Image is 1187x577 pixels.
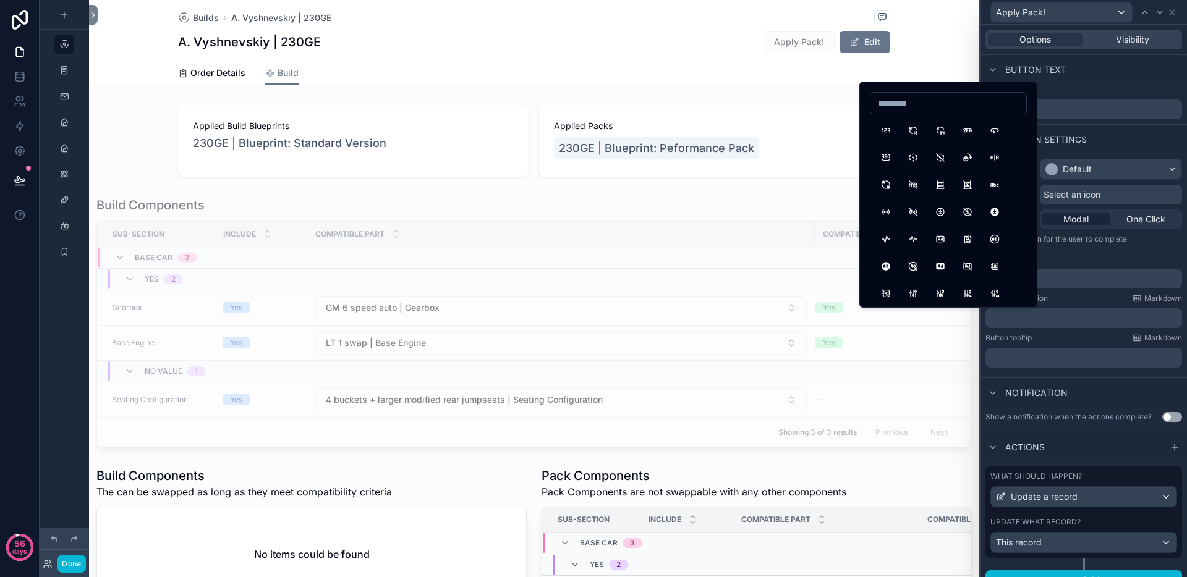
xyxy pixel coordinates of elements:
button: Abacus [929,174,951,196]
button: AdCircleFilled [875,255,897,277]
p: days [12,542,27,560]
div: Show a notification when the actions complete? [985,412,1152,422]
span: Notification [1005,387,1068,399]
button: AddressBook [984,255,1006,277]
button: AbacusOff [956,174,979,196]
button: 360 [984,119,1006,141]
button: AdjustmentsAlt [929,282,951,305]
button: AB2 [875,174,897,196]
button: This record [990,532,1177,553]
span: Builds [193,12,219,24]
div: 2 [616,560,621,570]
span: Sub-Section [558,515,610,524]
button: Edit [840,31,890,53]
button: 12Hours [902,119,924,141]
span: Actions [1005,441,1045,453]
span: Yes [145,274,159,284]
p: A form will open for the user to complete [985,234,1182,249]
button: ABOff [902,174,924,196]
button: AdFilled [929,255,951,277]
button: AdCircleOff [902,255,924,277]
button: Ad2 [956,228,979,250]
button: AccessibleOff [956,201,979,223]
a: Build [265,62,299,85]
button: 3dRotate [956,146,979,169]
div: scrollable content [985,348,1182,368]
span: Compatible? [823,229,875,239]
div: 1 [195,366,198,376]
span: Showing 3 of 3 results [778,427,857,437]
button: 123 [875,119,897,141]
button: AdjustmentsBolt [956,282,979,305]
span: One Click [1126,213,1165,225]
button: AccessPoint [875,201,897,223]
button: 2fa [956,119,979,141]
button: Abc [984,174,1006,196]
button: AccessPointOff [902,201,924,223]
a: Markdown [1132,333,1182,343]
span: Sub-Section [113,229,164,239]
button: AdCircle [984,228,1006,250]
span: Markdown [1144,333,1182,343]
span: Options [1019,33,1051,46]
div: 3 [185,253,190,263]
span: Update a record [1011,491,1078,503]
span: Base Car [135,253,172,263]
button: AccessibleOffFilled [984,201,1006,223]
div: 2 [171,274,176,284]
span: Button settings [1005,133,1087,146]
button: Ad [929,228,951,250]
span: Modal [1063,213,1089,225]
button: Adjustments [902,282,924,305]
button: Update a record [990,486,1177,507]
div: Default [1063,163,1092,175]
button: AdOff [956,255,979,277]
span: Include [649,515,681,524]
label: What should happen? [990,471,1082,481]
p: 56 [14,537,25,550]
a: A. Vyshnevskiy | 230GE [231,12,331,24]
button: 24Hours [929,119,951,141]
label: Button tooltip [985,333,1032,343]
label: Update what record? [990,517,1081,527]
h1: A. Vyshnevskiy | 230GE [178,33,321,51]
button: AddressBookOff [875,282,897,305]
button: Apply Pack! [990,2,1133,23]
button: AdjustmentsCancel [984,282,1006,305]
a: Builds [178,12,219,24]
span: Compatible part [315,229,385,239]
span: Order Details [190,67,245,79]
span: Base Car [580,538,618,548]
button: 360View [875,146,897,169]
button: 3dCubeSphereOff [929,146,951,169]
button: Accessible [929,201,951,223]
div: 3 [630,538,635,548]
span: Compatible part [741,515,810,524]
button: Activity [875,228,897,250]
button: AB [984,146,1006,169]
span: Apply Pack! [996,6,1045,19]
span: Include [223,229,256,239]
button: ActivityHeartbeat [902,228,924,250]
span: Yes [590,560,604,570]
span: Button text [1005,64,1066,76]
a: Order Details [178,62,245,86]
button: Done [57,555,85,573]
button: Default [1040,159,1182,180]
button: 3dCubeSphere [902,146,924,169]
span: Select an icon [1044,188,1100,201]
a: Markdown [1132,293,1182,303]
div: scrollable content [985,308,1182,328]
span: Build [278,67,299,79]
span: Visibility [1116,33,1149,46]
span: Compatible? [927,515,979,524]
div: scrollable content [985,269,1182,288]
span: Markdown [1144,293,1182,303]
span: No value [145,366,182,376]
span: This record [996,536,1042,549]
